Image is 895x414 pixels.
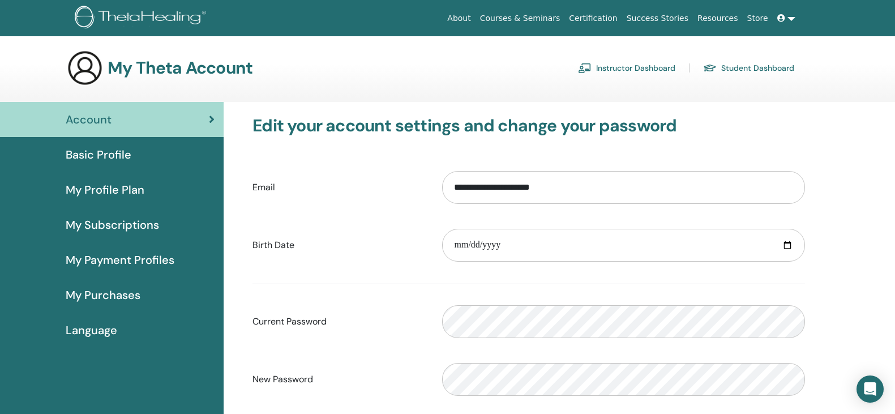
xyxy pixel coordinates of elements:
[578,63,592,73] img: chalkboard-teacher.svg
[443,8,475,29] a: About
[703,59,794,77] a: Student Dashboard
[857,375,884,403] div: Open Intercom Messenger
[743,8,773,29] a: Store
[244,234,434,256] label: Birth Date
[75,6,210,31] img: logo.png
[578,59,675,77] a: Instructor Dashboard
[693,8,743,29] a: Resources
[66,251,174,268] span: My Payment Profiles
[66,181,144,198] span: My Profile Plan
[66,287,140,304] span: My Purchases
[66,111,112,128] span: Account
[67,50,103,86] img: generic-user-icon.jpg
[108,58,252,78] h3: My Theta Account
[244,369,434,390] label: New Password
[476,8,565,29] a: Courses & Seminars
[703,63,717,73] img: graduation-cap.svg
[564,8,622,29] a: Certification
[66,216,159,233] span: My Subscriptions
[252,116,805,136] h3: Edit your account settings and change your password
[66,146,131,163] span: Basic Profile
[622,8,693,29] a: Success Stories
[66,322,117,339] span: Language
[244,311,434,332] label: Current Password
[244,177,434,198] label: Email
